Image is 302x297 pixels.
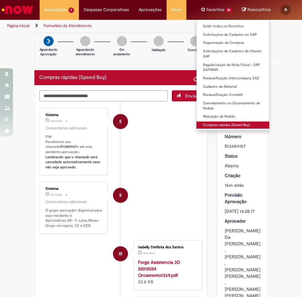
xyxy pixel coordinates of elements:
[113,114,128,129] div: System
[196,23,270,30] a: Exibir todos os Favoritos
[39,75,107,81] h2: Compras rápidas (Speed Buy) Histórico de tíquete
[45,134,102,170] p: Olá! Recebemos seu chamado e ele esta pendente aprovação.
[138,259,180,278] a: Forge Assistencia 3D 22012024 Orcamento1369.pdf
[45,199,87,205] small: Comentários adicionais
[5,20,146,32] ul: Trilhas de página
[196,83,270,90] a: Cadastro de Material
[80,36,90,46] img: img-circle-grey.png
[242,6,271,13] a: No momento, sua lista de rascunhos tem 0 Itens
[45,208,102,228] p: O grupo aprovador disponível para esse incidente é: Aprovadores SB - F. Latas Minas - Grupo cerve...
[172,90,202,101] button: Enviar
[196,31,270,38] a: Solicitações de Cadastro no SAP
[119,114,122,129] span: S
[225,162,261,169] div: Aberto
[113,47,130,57] p: Em andamento
[225,182,244,188] span: 16m atrás
[143,251,155,255] span: 19m atrás
[143,251,155,255] time: 28/08/2025 16:25:17
[154,36,164,46] img: img-circle-grey.png
[138,245,195,249] div: Isabelly Stefânia dos Santos
[44,6,67,13] span: Requisições
[69,7,74,13] span: 7
[185,93,198,99] span: Enviar
[220,192,266,205] dt: Previsão Aprovação
[226,7,233,13] span: 10
[40,47,57,57] p: Aguardando Aprovação
[171,6,182,13] span: More
[7,23,30,28] a: Página inicial
[188,48,203,52] p: Concluído
[196,100,270,112] a: Cancelamento ou Encerramento de Pedido
[196,61,270,73] a: Regularização de Nota Fiscal - SAP S4/HANA
[45,113,102,117] div: Sistema
[1,3,34,16] img: ServiceNow
[284,7,287,12] span: IS
[39,90,168,101] textarea: Digite sua mensagem aqui...
[225,143,261,149] div: R13459157
[196,122,270,129] a: Compras rápidas (Speed Buy)
[45,125,87,131] small: Comentários adicionais
[196,48,270,60] a: Solicitações de Cadastro de Cliente SAP
[44,36,54,46] img: arrow-next.png
[117,36,127,46] img: img-circle-grey.png
[225,182,261,188] div: 28/08/2025 16:28:17
[45,187,102,191] div: Sistema
[196,75,270,82] a: Reclassificação Intercompany SAZ
[220,153,266,159] dt: Status
[220,218,266,224] dt: Aprovador
[220,133,266,140] dt: Número
[247,6,271,13] span: Rascunhos
[50,193,62,197] span: 16m atrás
[119,246,122,262] span: IS
[60,144,77,149] b: R13459157
[45,155,101,170] b: Lembrando que o chamado será cancelado automaticamente caso não seja aprovado.
[194,73,202,82] button: Adicionar anexos
[138,259,195,285] div: 23.8 KB
[196,91,270,98] a: Reclassificação Contábil
[50,119,62,123] span: 16m atrás
[44,23,92,28] a: Formulário de Atendimento
[50,119,62,123] time: 28/08/2025 16:28:29
[196,39,270,46] a: Organização de Compras
[50,193,62,197] time: 28/08/2025 16:28:25
[190,36,200,46] img: img-circle-grey.png
[207,6,224,13] span: Favoritos
[119,187,122,203] span: S
[152,48,166,52] p: Validação
[220,172,266,179] dt: Criação
[113,188,128,203] div: System
[196,113,270,120] a: Alteração de Pedido
[225,208,261,214] div: [DATE] 14:28:17
[196,19,270,131] ul: Favoritos
[76,47,95,57] p: Aguardando atendimento
[113,246,128,261] div: Isabelly Stefânia dos Santos
[84,6,129,13] span: Despesas Corporativas
[139,6,162,13] span: Aprovações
